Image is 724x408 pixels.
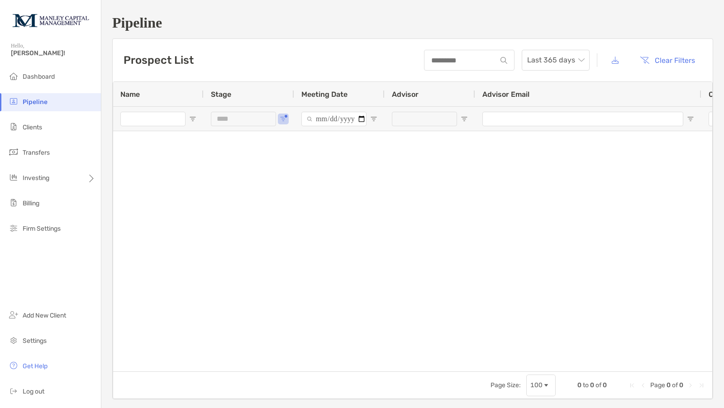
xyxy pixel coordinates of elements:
[8,360,19,371] img: get-help icon
[8,197,19,208] img: billing icon
[8,309,19,320] img: add_new_client icon
[124,54,194,66] h3: Prospect List
[280,115,287,123] button: Open Filter Menu
[603,381,607,389] span: 0
[679,381,683,389] span: 0
[595,381,601,389] span: of
[527,50,584,70] span: Last 365 days
[23,199,39,207] span: Billing
[500,57,507,64] img: input icon
[8,223,19,233] img: firm-settings icon
[633,50,702,70] button: Clear Filters
[629,382,636,389] div: First Page
[8,147,19,157] img: transfers icon
[8,335,19,346] img: settings icon
[583,381,589,389] span: to
[211,90,231,99] span: Stage
[23,73,55,81] span: Dashboard
[687,382,694,389] div: Next Page
[23,123,42,131] span: Clients
[23,362,48,370] span: Get Help
[11,4,90,36] img: Zoe Logo
[482,112,683,126] input: Advisor Email Filter Input
[23,312,66,319] span: Add New Client
[301,112,367,126] input: Meeting Date Filter Input
[698,382,705,389] div: Last Page
[370,115,377,123] button: Open Filter Menu
[8,121,19,132] img: clients icon
[8,385,19,396] img: logout icon
[672,381,678,389] span: of
[23,98,48,106] span: Pipeline
[23,388,44,395] span: Log out
[590,381,594,389] span: 0
[120,90,140,99] span: Name
[23,225,61,232] span: Firm Settings
[23,149,50,157] span: Transfers
[687,115,694,123] button: Open Filter Menu
[23,337,47,345] span: Settings
[8,96,19,107] img: pipeline icon
[650,381,665,389] span: Page
[301,90,348,99] span: Meeting Date
[577,381,581,389] span: 0
[530,381,543,389] div: 100
[639,382,647,389] div: Previous Page
[8,71,19,81] img: dashboard icon
[461,115,468,123] button: Open Filter Menu
[392,90,419,99] span: Advisor
[11,49,95,57] span: [PERSON_NAME]!
[491,381,521,389] div: Page Size:
[482,90,529,99] span: Advisor Email
[23,174,49,182] span: Investing
[189,115,196,123] button: Open Filter Menu
[120,112,186,126] input: Name Filter Input
[112,14,713,31] h1: Pipeline
[526,375,556,396] div: Page Size
[8,172,19,183] img: investing icon
[667,381,671,389] span: 0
